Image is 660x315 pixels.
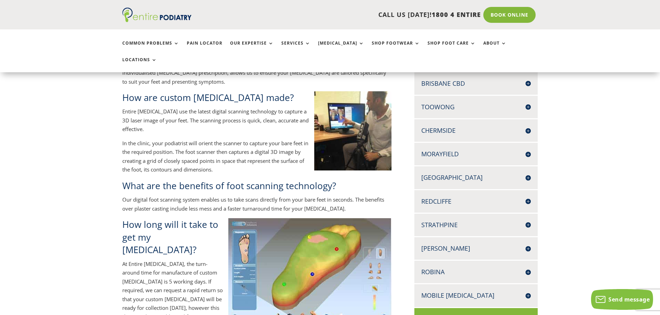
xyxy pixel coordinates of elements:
[281,41,310,56] a: Services
[421,268,531,276] h4: Robina
[432,10,481,19] span: 1800 4 ENTIRE
[122,179,392,195] h2: What are the benefits of foot scanning technology?
[318,41,364,56] a: [MEDICAL_DATA]
[122,41,179,56] a: Common Problems
[122,218,392,259] h2: How long will it take to get my [MEDICAL_DATA]?
[122,8,192,22] img: logo (1)
[372,41,420,56] a: Shop Footwear
[421,197,531,206] h4: Redcliffe
[218,10,481,19] p: CALL US [DATE]!
[122,91,392,107] h2: How are custom [MEDICAL_DATA] made?
[421,221,531,229] h4: Strathpine
[421,291,531,300] h4: Mobile [MEDICAL_DATA]
[483,7,536,23] a: Book Online
[314,91,391,170] img: scan
[421,103,531,111] h4: Toowong
[421,79,531,88] h4: Brisbane CBD
[230,41,274,56] a: Our Expertise
[483,41,507,56] a: About
[421,126,531,135] h4: Chermside
[421,150,531,158] h4: Morayfield
[122,107,392,139] p: Entire [MEDICAL_DATA] use the latest digital scanning technology to capture a 3D laser image of y...
[187,41,222,56] a: Pain Locator
[421,173,531,182] h4: [GEOGRAPHIC_DATA]
[608,296,650,303] span: Send message
[122,17,192,24] a: Entire Podiatry
[591,289,653,310] button: Send message
[122,195,392,218] p: Our digital foot scanning system enables us to take scans directly from your bare feet in seconds...
[428,41,476,56] a: Shop Foot Care
[421,244,531,253] h4: [PERSON_NAME]
[122,139,392,179] p: In the clinic, your podiatrist will orient the scanner to capture your bare feet in the required ...
[122,57,157,72] a: Locations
